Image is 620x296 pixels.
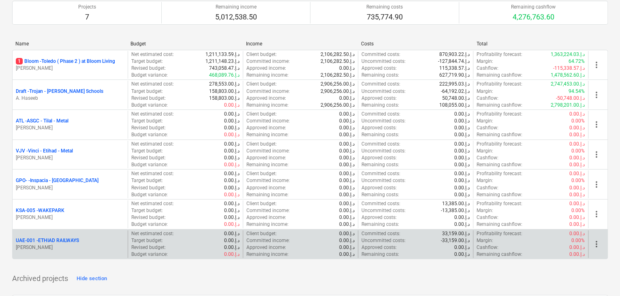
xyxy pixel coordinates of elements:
[569,131,585,138] p: 0.00د.إ.‏
[131,154,166,161] p: Revised budget :
[224,124,239,131] p: 0.00د.إ.‏
[477,154,498,161] p: Cashflow :
[246,51,277,58] p: Client budget :
[131,251,168,258] p: Budget variance :
[361,51,400,58] p: Committed costs :
[131,207,163,214] p: Target budget :
[477,88,493,95] p: Margin :
[224,161,239,168] p: 0.00د.إ.‏
[339,161,355,168] p: 0.00د.إ.‏
[477,118,493,124] p: Margin :
[361,230,400,237] p: Committed costs :
[569,230,585,237] p: 0.00د.إ.‏
[339,170,355,177] p: 0.00د.إ.‏
[224,230,239,237] p: 0.00د.إ.‏
[551,102,585,109] p: 2,798,201.00د.إ.‏
[441,88,470,95] p: -64,192.02د.إ.‏
[569,251,585,258] p: 0.00د.إ.‏
[131,184,166,191] p: Revised budget :
[321,58,355,65] p: 2,106,282.50د.إ.‏
[477,184,498,191] p: Cashflow :
[246,65,286,72] p: Approved income :
[246,131,289,138] p: Remaining income :
[224,131,239,138] p: 0.00د.إ.‏
[224,170,239,177] p: 0.00د.إ.‏
[477,51,522,58] p: Profitability forecast :
[131,221,168,228] p: Budget variance :
[321,51,355,58] p: 2,106,282.50د.إ.‏
[246,148,290,154] p: Committed income :
[131,237,163,244] p: Target budget :
[78,12,96,22] p: 7
[454,161,470,168] p: 0.00د.إ.‏
[477,95,498,102] p: Cashflow :
[361,244,397,251] p: Approved costs :
[439,51,470,58] p: 870,903.22د.إ.‏
[454,118,470,124] p: 0.00د.إ.‏
[339,207,355,214] p: 0.00د.إ.‏
[131,81,174,88] p: Net estimated cost :
[454,184,470,191] p: 0.00د.إ.‏
[16,184,124,191] p: [PERSON_NAME]
[454,124,470,131] p: 0.00د.إ.‏
[361,58,406,65] p: Uncommitted costs :
[224,118,239,124] p: 0.00د.إ.‏
[569,154,585,161] p: 0.00د.إ.‏
[131,118,163,124] p: Target budget :
[224,191,239,198] p: 0.00د.إ.‏
[454,154,470,161] p: 0.00د.إ.‏
[556,95,585,102] p: -50,748.00د.إ.‏
[16,148,124,161] div: VJV -Vinci - Etihad - Metal[PERSON_NAME]
[454,251,470,258] p: 0.00د.إ.‏
[246,58,290,65] p: Committed income :
[16,207,124,221] div: KSA-005 -WAKEPARK[PERSON_NAME]
[246,214,286,221] p: Approved income :
[442,95,470,102] p: 50,748.00د.إ.‏
[339,111,355,118] p: 0.00د.إ.‏
[361,170,400,177] p: Committed costs :
[246,244,286,251] p: Approved income :
[569,58,585,65] p: 64.72%
[321,72,355,79] p: 2,106,282.50د.إ.‏
[131,124,166,131] p: Revised budget :
[361,81,400,88] p: Committed costs :
[209,81,239,88] p: 278,553.00د.إ.‏
[477,177,493,184] p: Margin :
[75,272,109,285] button: Hide section
[246,72,289,79] p: Remaining income :
[361,154,397,161] p: Approved costs :
[551,51,585,58] p: 1,363,224.03د.إ.‏
[16,177,98,184] p: GPO- - Inspacia - [GEOGRAPHIC_DATA]
[454,214,470,221] p: 0.00د.إ.‏
[477,214,498,221] p: Cashflow :
[366,4,403,11] p: Remaining costs
[339,118,355,124] p: 0.00د.إ.‏
[454,148,470,154] p: 0.00د.إ.‏
[553,65,585,72] p: -115,338.57د.إ.‏
[442,200,470,207] p: 13,385.00د.إ.‏
[339,148,355,154] p: 0.00د.إ.‏
[361,177,406,184] p: Uncommitted costs :
[477,191,522,198] p: Remaining cashflow :
[439,81,470,88] p: 222,995.03د.إ.‏
[361,111,400,118] p: Committed costs :
[130,41,239,47] div: Budget
[215,12,257,22] p: 5,012,538.50
[361,131,399,138] p: Remaining costs :
[454,177,470,184] p: 0.00د.إ.‏
[224,148,239,154] p: 0.00د.إ.‏
[246,88,290,95] p: Committed income :
[361,148,406,154] p: Uncommitted costs :
[569,184,585,191] p: 0.00د.إ.‏
[569,141,585,148] p: 0.00د.إ.‏
[224,141,239,148] p: 0.00د.إ.‏
[339,221,355,228] p: 0.00د.إ.‏
[477,148,493,154] p: Margin :
[551,81,585,88] p: 2,747,453.00د.إ.‏
[16,177,124,191] div: GPO- -Inspacia - [GEOGRAPHIC_DATA][PERSON_NAME]
[224,221,239,228] p: 0.00د.إ.‏
[209,88,239,95] p: 158,803.00د.إ.‏
[339,251,355,258] p: 0.00د.إ.‏
[131,177,163,184] p: Target budget :
[339,154,355,161] p: 0.00د.إ.‏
